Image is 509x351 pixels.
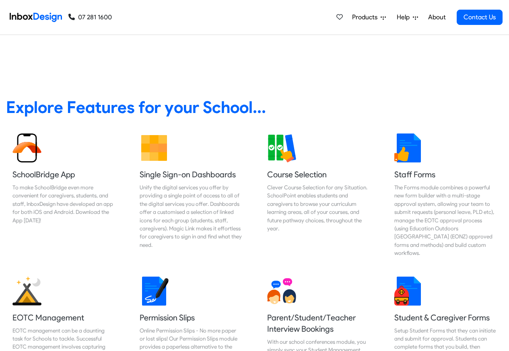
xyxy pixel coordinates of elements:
[394,9,421,25] a: Help
[12,169,115,180] h5: SchoolBridge App
[267,277,296,306] img: 2022_01_13_icon_conversation.svg
[140,277,169,306] img: 2022_01_18_icon_signature.svg
[352,12,381,22] span: Products
[267,312,369,335] h5: Parent/Student/Teacher Interview Bookings
[12,133,41,162] img: 2022_01_13_icon_sb_app.svg
[6,127,121,264] a: SchoolBridge App To make SchoolBridge even more convenient for caregivers, students, and staff, I...
[394,183,497,257] div: The Forms module combines a powerful new form builder with a multi-stage approval system, allowin...
[394,169,497,180] h5: Staff Forms
[349,9,389,25] a: Products
[426,9,448,25] a: About
[140,169,242,180] h5: Single Sign-on Dashboards
[140,133,169,162] img: 2022_01_13_icon_grid.svg
[68,12,112,22] a: 07 281 1600
[261,127,376,264] a: Course Selection Clever Course Selection for any Situation. SchoolPoint enables students and care...
[133,127,248,264] a: Single Sign-on Dashboards Unify the digital services you offer by providing a single point of acc...
[12,277,41,306] img: 2022_01_25_icon_eonz.svg
[267,169,369,180] h5: Course Selection
[388,127,503,264] a: Staff Forms The Forms module combines a powerful new form builder with a multi-stage approval sys...
[267,183,369,232] div: Clever Course Selection for any Situation. SchoolPoint enables students and caregivers to browse ...
[267,133,296,162] img: 2022_01_13_icon_course_selection.svg
[394,277,423,306] img: 2022_01_13_icon_student_form.svg
[457,10,503,25] a: Contact Us
[397,12,413,22] span: Help
[6,97,503,117] heading: Explore Features for your School...
[12,183,115,224] div: To make SchoolBridge even more convenient for caregivers, students, and staff, InboxDesign have d...
[394,133,423,162] img: 2022_01_13_icon_thumbsup.svg
[12,312,115,323] h5: EOTC Management
[394,312,497,323] h5: Student & Caregiver Forms
[140,183,242,249] div: Unify the digital services you offer by providing a single point of access to all of the digital ...
[140,312,242,323] h5: Permission Slips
